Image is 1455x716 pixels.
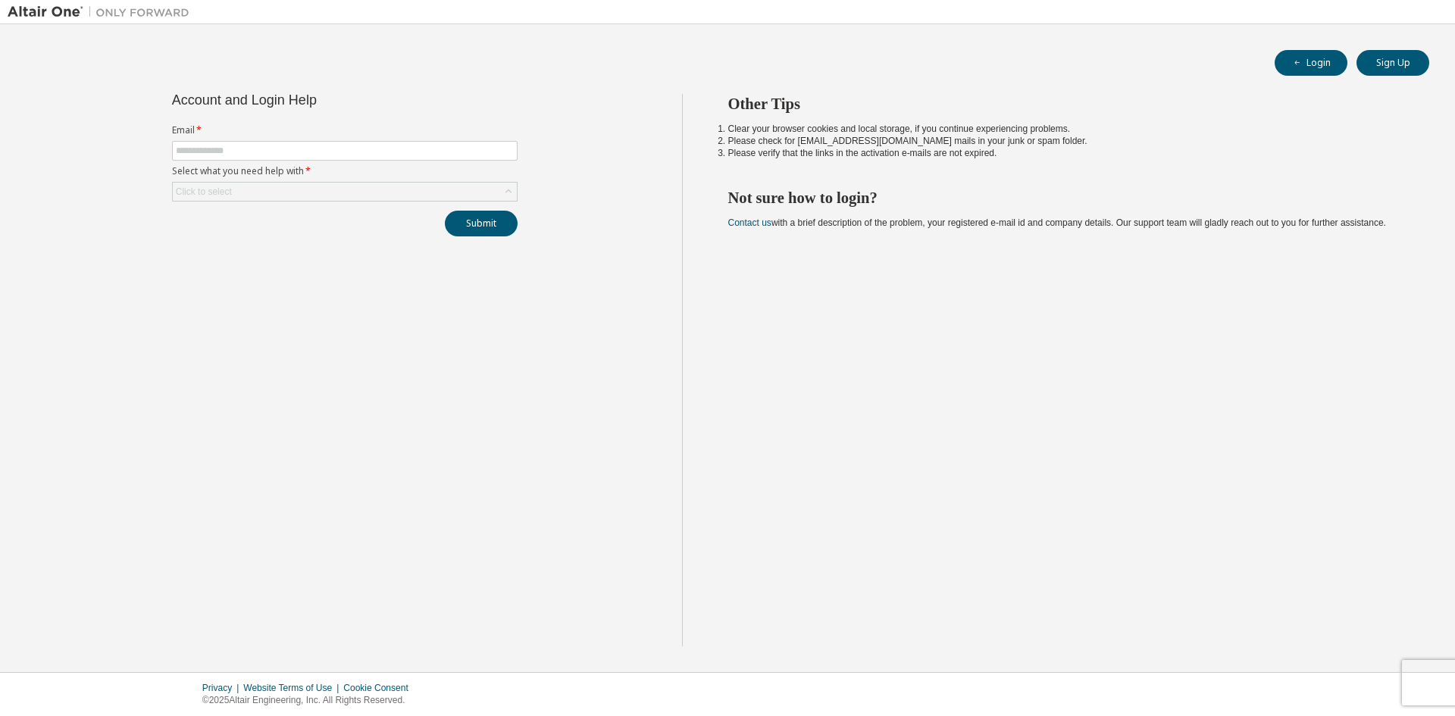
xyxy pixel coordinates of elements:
[172,94,449,106] div: Account and Login Help
[728,94,1403,114] h2: Other Tips
[202,682,243,694] div: Privacy
[1356,50,1429,76] button: Sign Up
[172,124,518,136] label: Email
[728,147,1403,159] li: Please verify that the links in the activation e-mails are not expired.
[8,5,197,20] img: Altair One
[173,183,517,201] div: Click to select
[176,186,232,198] div: Click to select
[243,682,343,694] div: Website Terms of Use
[728,217,1386,228] span: with a brief description of the problem, your registered e-mail id and company details. Our suppo...
[728,217,771,228] a: Contact us
[445,211,518,236] button: Submit
[172,165,518,177] label: Select what you need help with
[343,682,417,694] div: Cookie Consent
[202,694,418,707] p: © 2025 Altair Engineering, Inc. All Rights Reserved.
[728,123,1403,135] li: Clear your browser cookies and local storage, if you continue experiencing problems.
[728,135,1403,147] li: Please check for [EMAIL_ADDRESS][DOMAIN_NAME] mails in your junk or spam folder.
[728,188,1403,208] h2: Not sure how to login?
[1275,50,1347,76] button: Login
